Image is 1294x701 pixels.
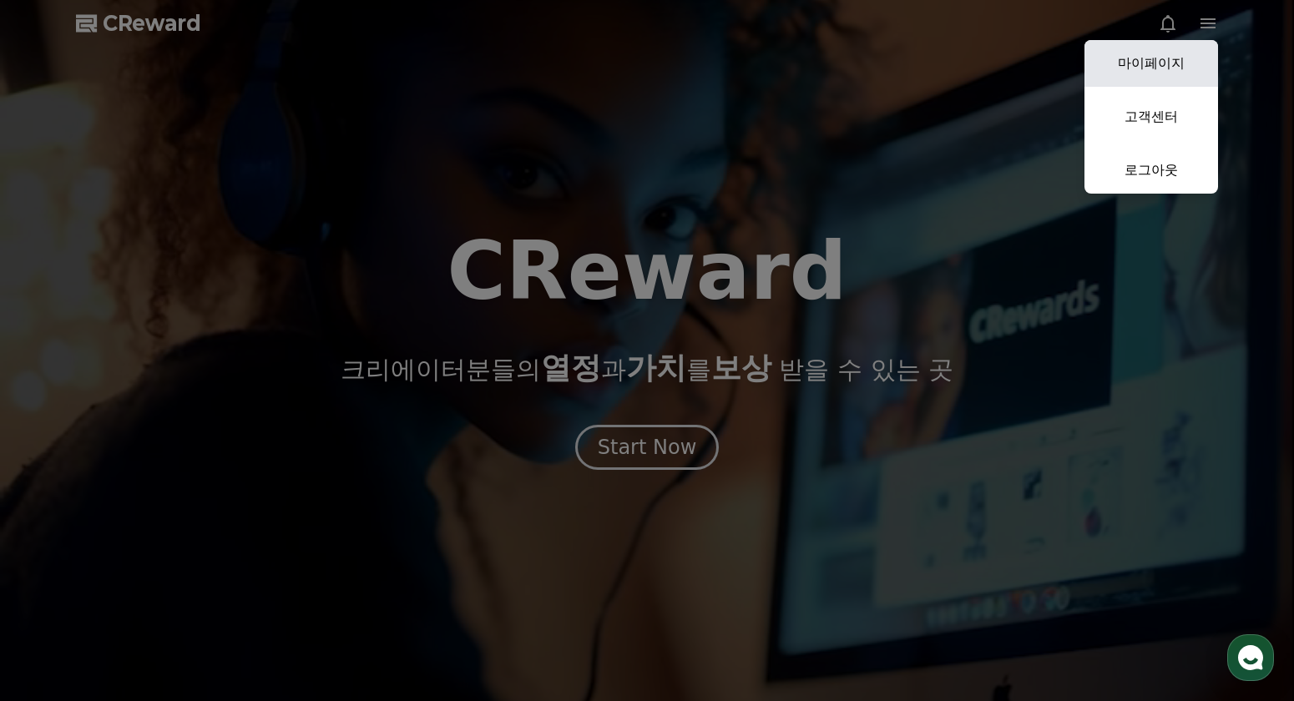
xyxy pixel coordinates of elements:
a: 고객센터 [1084,93,1218,140]
a: 설정 [215,529,321,571]
span: 설정 [258,554,278,567]
a: 홈 [5,529,110,571]
button: 마이페이지 고객센터 로그아웃 [1084,40,1218,194]
span: 대화 [153,555,173,568]
span: 홈 [53,554,63,567]
a: 대화 [110,529,215,571]
a: 로그아웃 [1084,147,1218,194]
a: 마이페이지 [1084,40,1218,87]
